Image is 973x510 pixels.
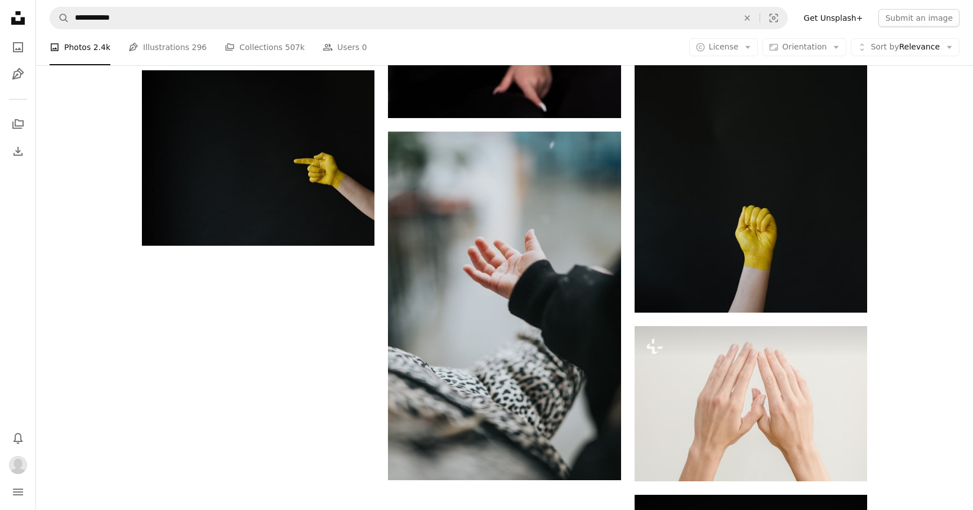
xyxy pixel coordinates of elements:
a: person in white long sleeve shirt [635,163,867,173]
a: person holding up middle finger [142,153,374,163]
button: Sort byRelevance [851,38,959,56]
span: 0 [362,41,367,53]
button: Menu [7,481,29,503]
button: Visual search [760,7,787,29]
a: Get Unsplash+ [797,9,869,27]
button: Profile [7,454,29,476]
a: Illustrations [7,63,29,85]
a: Home — Unsplash [7,7,29,31]
button: Orientation [762,38,846,56]
form: Find visuals sitewide [50,7,788,29]
img: person in white long sleeve shirt [635,22,867,313]
a: Collections 507k [225,29,305,65]
span: Orientation [782,42,827,51]
button: Notifications [7,427,29,449]
button: License [689,38,758,56]
span: Sort by [871,42,899,51]
a: Collections [7,113,29,136]
span: 296 [192,41,207,53]
a: person in black long sleeve shirt [388,300,621,310]
img: Avatar of user Ali Weeks [9,456,27,474]
button: Search Unsplash [50,7,69,29]
img: person holding up middle finger [142,70,374,246]
span: Relevance [871,42,940,53]
span: License [709,42,739,51]
a: Illustrations 296 [128,29,207,65]
a: Users 0 [323,29,367,65]
img: person in black long sleeve shirt [388,132,621,480]
a: Download History [7,140,29,163]
span: 507k [285,41,305,53]
button: Submit an image [878,9,959,27]
a: Photos [7,36,29,58]
button: Clear [735,7,760,29]
img: a woman's hands reaching up into the air [635,326,867,481]
a: a woman's hands reaching up into the air [635,399,867,409]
